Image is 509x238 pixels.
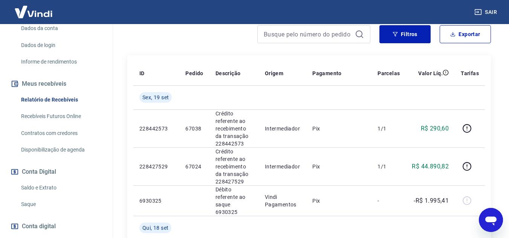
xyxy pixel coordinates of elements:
[185,163,203,170] p: 67024
[18,126,104,141] a: Contratos com credores
[9,164,104,180] button: Conta Digital
[379,25,431,43] button: Filtros
[479,208,503,232] iframe: Botão para abrir a janela de mensagens
[18,109,104,124] a: Recebíveis Futuros Online
[265,125,301,132] p: Intermediador
[18,38,104,53] a: Dados de login
[216,70,241,77] p: Descrição
[18,142,104,158] a: Disponibilização de agenda
[412,162,449,171] p: R$ 44.890,82
[312,197,365,205] p: Pix
[414,196,449,205] p: -R$ 1.995,41
[421,124,449,133] p: R$ 290,60
[312,70,342,77] p: Pagamento
[378,163,400,170] p: 1/1
[18,54,104,70] a: Informe de rendimentos
[139,125,173,132] p: 228442573
[9,218,104,235] a: Conta digital
[139,70,145,77] p: ID
[378,125,400,132] p: 1/1
[139,163,173,170] p: 228427529
[378,70,400,77] p: Parcelas
[18,180,104,196] a: Saldo e Extrato
[18,197,104,212] a: Saque
[22,221,56,232] span: Conta digital
[265,193,301,208] p: Vindi Pagamentos
[9,0,58,23] img: Vindi
[18,21,104,36] a: Dados da conta
[216,110,253,147] p: Crédito referente ao recebimento da transação 228442573
[378,197,400,205] p: -
[139,197,173,205] p: 6930325
[312,125,365,132] p: Pix
[18,92,104,108] a: Relatório de Recebíveis
[418,70,443,77] p: Valor Líq.
[440,25,491,43] button: Exportar
[216,186,253,216] p: Débito referente ao saque 6930325
[216,148,253,185] p: Crédito referente ao recebimento da transação 228427529
[461,70,479,77] p: Tarifas
[265,70,283,77] p: Origem
[185,125,203,132] p: 67038
[142,224,168,232] span: Qui, 18 set
[142,94,169,101] span: Sex, 19 set
[264,29,352,40] input: Busque pelo número do pedido
[185,70,203,77] p: Pedido
[9,76,104,92] button: Meus recebíveis
[265,163,301,170] p: Intermediador
[473,5,500,19] button: Sair
[312,163,365,170] p: Pix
